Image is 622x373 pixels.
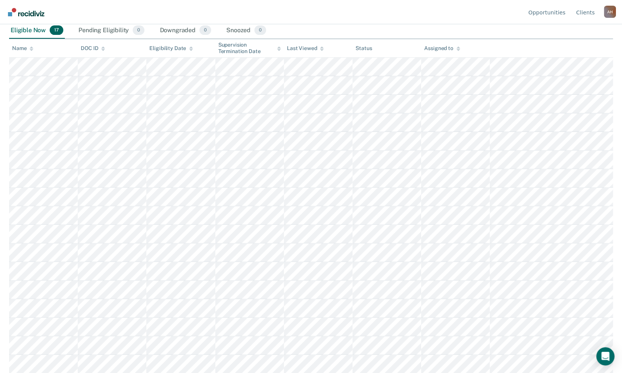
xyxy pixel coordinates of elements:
span: 0 [254,25,266,35]
img: Recidiviz [8,8,44,16]
div: Pending Eligibility0 [77,22,146,39]
div: Eligible Now17 [9,22,65,39]
div: DOC ID [81,45,105,52]
div: Assigned to [424,45,460,52]
div: Open Intercom Messenger [596,347,614,365]
div: Supervision Termination Date [218,42,281,55]
div: Downgraded0 [158,22,213,39]
div: Last Viewed [287,45,324,52]
div: Snoozed0 [225,22,268,39]
button: Profile dropdown button [604,6,616,18]
div: Name [12,45,33,52]
span: 0 [133,25,144,35]
div: A H [604,6,616,18]
div: Eligibility Date [149,45,193,52]
span: 0 [199,25,211,35]
span: 17 [50,25,63,35]
div: Status [356,45,372,52]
